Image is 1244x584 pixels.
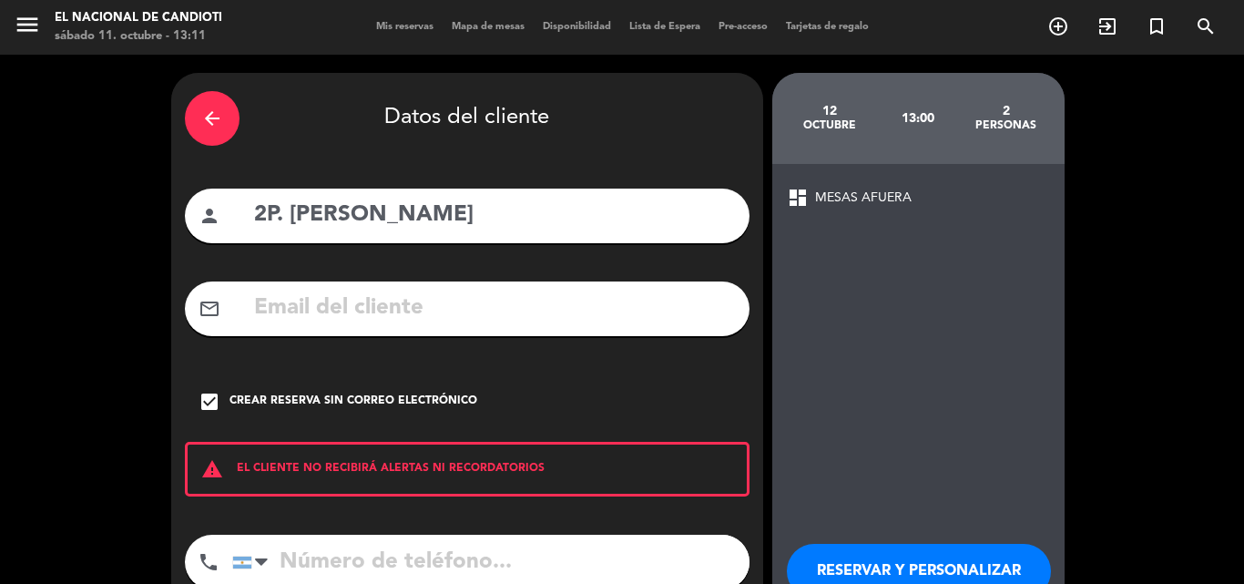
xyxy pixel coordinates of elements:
[709,22,777,32] span: Pre-acceso
[229,393,477,411] div: Crear reserva sin correo electrónico
[252,290,736,327] input: Email del cliente
[777,22,878,32] span: Tarjetas de regalo
[199,205,220,227] i: person
[252,197,736,234] input: Nombre del cliente
[199,298,220,320] i: mail_outline
[443,22,534,32] span: Mapa de mesas
[786,104,874,118] div: 12
[185,87,749,150] div: Datos del cliente
[55,27,222,46] div: sábado 11. octubre - 13:11
[1047,15,1069,37] i: add_circle_outline
[185,442,749,497] div: EL CLIENTE NO RECIBIRÁ ALERTAS NI RECORDATORIOS
[534,22,620,32] span: Disponibilidad
[14,11,41,38] i: menu
[787,187,809,209] span: dashboard
[201,108,223,129] i: arrow_back
[786,118,874,133] div: octubre
[815,188,912,209] span: MESAS AFUERA
[199,391,220,413] i: check_box
[1096,15,1118,37] i: exit_to_app
[962,118,1050,133] div: personas
[198,551,219,573] i: phone
[55,9,222,27] div: El Nacional de Candioti
[14,11,41,45] button: menu
[1195,15,1217,37] i: search
[367,22,443,32] span: Mis reservas
[620,22,709,32] span: Lista de Espera
[1146,15,1168,37] i: turned_in_not
[873,87,962,150] div: 13:00
[188,458,237,480] i: warning
[962,104,1050,118] div: 2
